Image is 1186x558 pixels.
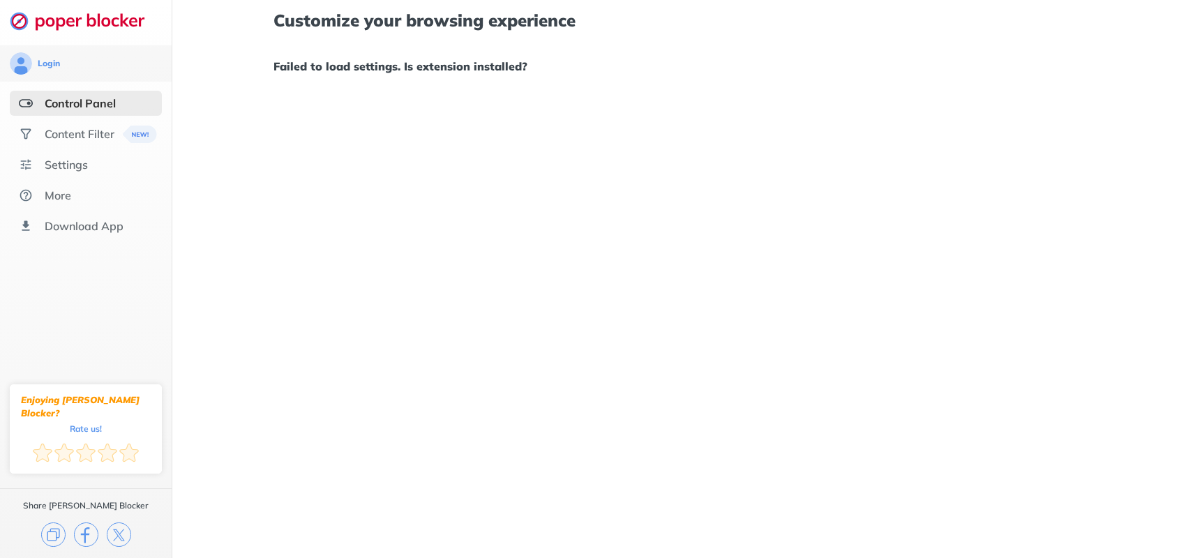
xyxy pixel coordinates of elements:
[45,127,114,141] div: Content Filter
[123,126,157,143] img: menuBanner.svg
[38,58,60,69] div: Login
[10,11,160,31] img: logo-webpage.svg
[45,219,123,233] div: Download App
[74,522,98,547] img: facebook.svg
[23,500,149,511] div: Share [PERSON_NAME] Blocker
[19,127,33,141] img: social.svg
[10,52,32,75] img: avatar.svg
[45,158,88,172] div: Settings
[19,219,33,233] img: download-app.svg
[19,188,33,202] img: about.svg
[19,158,33,172] img: settings.svg
[273,11,1084,29] h1: Customize your browsing experience
[21,393,151,420] div: Enjoying [PERSON_NAME] Blocker?
[107,522,131,547] img: x.svg
[273,57,1084,75] h1: Failed to load settings. Is extension installed?
[41,522,66,547] img: copy.svg
[45,188,71,202] div: More
[19,96,33,110] img: features-selected.svg
[70,425,102,432] div: Rate us!
[45,96,116,110] div: Control Panel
